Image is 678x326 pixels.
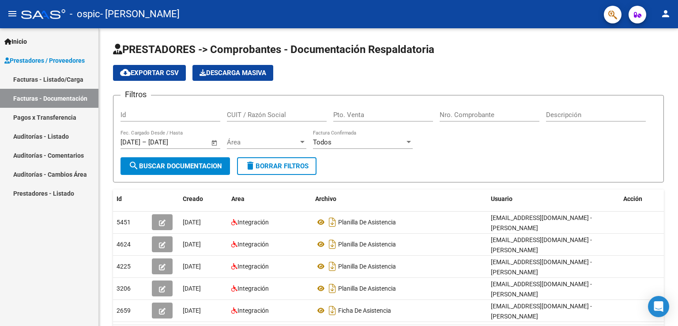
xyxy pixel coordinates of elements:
[660,8,671,19] mat-icon: person
[227,138,298,146] span: Área
[120,69,179,77] span: Exportar CSV
[183,241,201,248] span: [DATE]
[313,138,331,146] span: Todos
[183,263,201,270] span: [DATE]
[623,195,642,202] span: Acción
[245,162,309,170] span: Borrar Filtros
[117,195,122,202] span: Id
[491,303,592,320] span: [EMAIL_ADDRESS][DOMAIN_NAME] - [PERSON_NAME]
[148,138,191,146] input: Fecha fin
[315,195,336,202] span: Archivo
[117,219,131,226] span: 5451
[491,281,592,298] span: [EMAIL_ADDRESS][DOMAIN_NAME] - [PERSON_NAME]
[4,56,85,65] span: Prestadores / Proveedores
[70,4,100,24] span: - ospic
[183,285,201,292] span: [DATE]
[491,258,592,276] span: [EMAIL_ADDRESS][DOMAIN_NAME] - [PERSON_NAME]
[338,285,396,292] span: Planilla De Asistencia
[121,157,230,175] button: Buscar Documentacion
[327,259,338,273] i: Descargar documento
[183,219,201,226] span: [DATE]
[228,190,312,208] datatable-header-cell: Area
[210,138,220,148] button: Open calendar
[100,4,180,24] span: - [PERSON_NAME]
[142,138,147,146] span: –
[237,219,269,226] span: Integración
[237,285,269,292] span: Integración
[128,160,139,171] mat-icon: search
[113,43,434,56] span: PRESTADORES -> Comprobantes - Documentación Respaldatoria
[338,307,391,314] span: Ficha De Asistencia
[231,195,245,202] span: Area
[121,138,140,146] input: Fecha inicio
[338,219,396,226] span: Planilla De Asistencia
[491,236,592,254] span: [EMAIL_ADDRESS][DOMAIN_NAME] - [PERSON_NAME]
[200,69,266,77] span: Descarga Masiva
[237,157,316,175] button: Borrar Filtros
[327,303,338,318] i: Descargar documento
[113,65,186,81] button: Exportar CSV
[120,67,131,78] mat-icon: cloud_download
[648,296,669,317] div: Open Intercom Messenger
[117,285,131,292] span: 3206
[620,190,664,208] datatable-header-cell: Acción
[245,160,256,171] mat-icon: delete
[7,8,18,19] mat-icon: menu
[183,195,203,202] span: Creado
[183,307,201,314] span: [DATE]
[192,65,273,81] app-download-masive: Descarga masiva de comprobantes (adjuntos)
[4,37,27,46] span: Inicio
[117,241,131,248] span: 4624
[113,190,148,208] datatable-header-cell: Id
[237,263,269,270] span: Integración
[491,195,512,202] span: Usuario
[237,241,269,248] span: Integración
[327,237,338,251] i: Descargar documento
[179,190,228,208] datatable-header-cell: Creado
[237,307,269,314] span: Integración
[327,215,338,229] i: Descargar documento
[312,190,487,208] datatable-header-cell: Archivo
[338,263,396,270] span: Planilla De Asistencia
[117,263,131,270] span: 4225
[121,88,151,101] h3: Filtros
[338,241,396,248] span: Planilla De Asistencia
[128,162,222,170] span: Buscar Documentacion
[117,307,131,314] span: 2659
[487,190,620,208] datatable-header-cell: Usuario
[192,65,273,81] button: Descarga Masiva
[327,281,338,296] i: Descargar documento
[491,214,592,231] span: [EMAIL_ADDRESS][DOMAIN_NAME] - [PERSON_NAME]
